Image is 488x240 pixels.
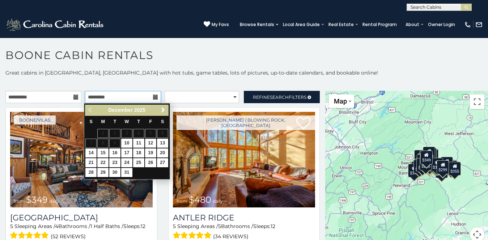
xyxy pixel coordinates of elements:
[55,223,58,230] span: 4
[160,107,166,113] span: Next
[97,148,109,157] a: 15
[85,168,97,177] a: 28
[10,213,153,223] h3: Diamond Creek Lodge
[109,158,120,167] a: 23
[97,158,109,167] a: 22
[431,157,443,171] div: $380
[157,148,168,157] a: 20
[145,158,156,167] a: 26
[218,223,221,230] span: 5
[14,198,25,204] span: from
[137,119,140,124] span: Thursday
[161,119,164,124] span: Saturday
[414,150,427,164] div: $635
[14,115,56,125] a: Boone/Vilas
[437,160,449,174] div: $299
[121,139,132,148] a: 10
[204,21,229,28] a: My Favs
[359,20,400,30] a: Rental Program
[90,223,123,230] span: 1 Half Baths /
[133,158,144,167] a: 25
[141,223,145,230] span: 12
[329,94,354,108] button: Change map style
[10,223,13,230] span: 5
[10,112,153,207] img: Diamond Creek Lodge
[177,198,187,204] span: from
[10,213,153,223] a: [GEOGRAPHIC_DATA]
[424,20,459,30] a: Owner Login
[213,198,223,204] span: daily
[26,194,48,205] span: $349
[173,213,315,223] a: Antler Ridge
[159,106,168,115] a: Next
[441,157,453,170] div: $930
[464,21,471,28] img: phone-regular-white.png
[109,148,120,157] a: 16
[436,164,448,178] div: $350
[244,91,320,103] a: RefineSearchFilters
[125,119,129,124] span: Wednesday
[177,115,315,130] a: [PERSON_NAME] / Blowing Rock, [GEOGRAPHIC_DATA]
[85,158,97,167] a: 21
[145,148,156,157] a: 19
[470,94,484,109] button: Toggle fullscreen view
[236,20,278,30] a: Browse Rentals
[420,157,432,170] div: $225
[423,146,435,160] div: $320
[10,112,153,207] a: Diamond Creek Lodge from $349 daily
[85,148,97,157] a: 14
[97,168,109,177] a: 29
[413,159,426,173] div: $325
[173,112,315,207] a: Antler Ridge from $480 daily
[449,162,461,176] div: $355
[108,107,133,113] span: December
[133,139,144,148] a: 11
[49,198,59,204] span: daily
[173,223,176,230] span: 5
[145,139,156,148] a: 12
[121,158,132,167] a: 24
[271,223,275,230] span: 12
[90,119,93,124] span: Sunday
[402,20,423,30] a: About
[109,168,120,177] a: 30
[334,97,347,105] span: Map
[157,158,168,167] a: 27
[212,21,229,28] span: My Favs
[279,20,323,30] a: Local Area Guide
[173,112,315,207] img: Antler Ridge
[253,94,306,100] span: Refine Filters
[121,148,132,157] a: 17
[189,194,211,205] span: $480
[134,107,145,113] span: 2025
[325,20,357,30] a: Real Estate
[101,119,105,124] span: Monday
[133,148,144,157] a: 18
[114,119,116,124] span: Tuesday
[475,21,483,28] img: mail-regular-white.png
[157,139,168,148] a: 13
[424,159,436,173] div: $315
[270,94,289,100] span: Search
[416,158,429,172] div: $395
[408,163,420,177] div: $375
[420,151,433,164] div: $349
[121,168,132,177] a: 31
[149,119,152,124] span: Friday
[5,17,106,32] img: White-1-2.png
